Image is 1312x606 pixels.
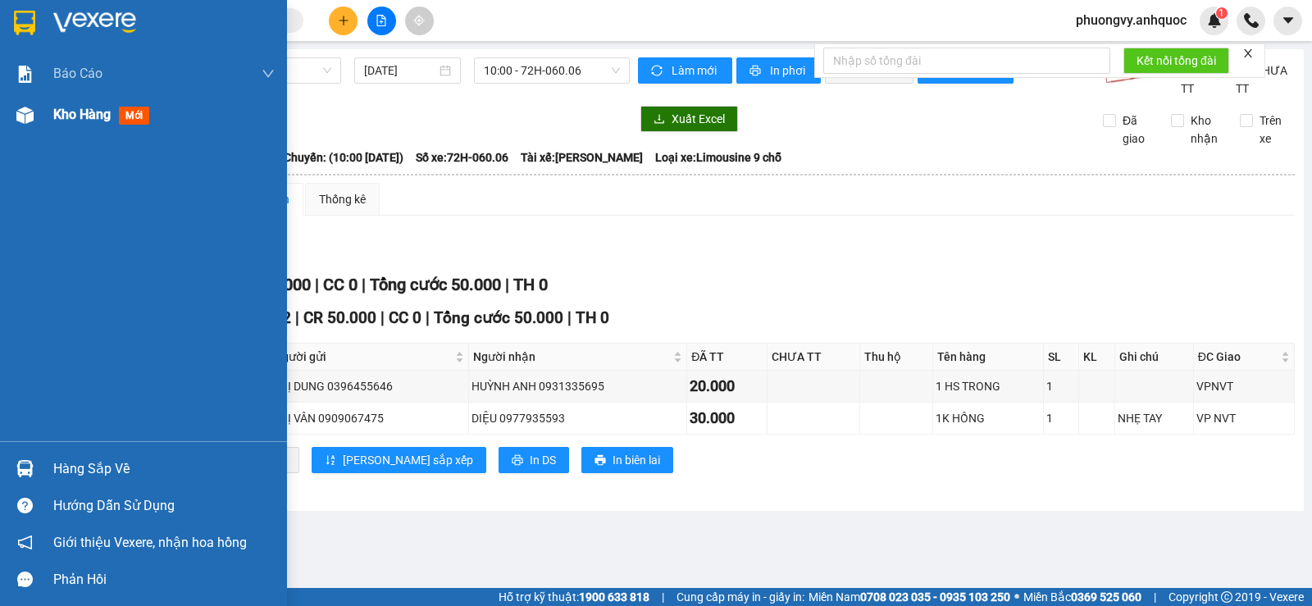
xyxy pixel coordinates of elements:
[17,535,33,550] span: notification
[405,7,434,35] button: aim
[672,110,725,128] span: Xuất Excel
[638,57,732,84] button: syncLàm mới
[53,63,102,84] span: Báo cáo
[1046,409,1076,427] div: 1
[272,377,466,395] div: CHỊ DUNG 0396455646
[1273,7,1302,35] button: caret-down
[315,275,319,294] span: |
[936,377,1041,395] div: 1 HS TRONG
[53,532,247,553] span: Giới thiệu Vexere, nhận hoa hồng
[262,67,275,80] span: down
[690,375,764,398] div: 20.000
[736,57,821,84] button: printerIn phơi
[936,409,1041,427] div: 1K HỒNG
[434,308,563,327] span: Tổng cước 50.000
[284,148,403,166] span: Chuyến: (10:00 [DATE])
[567,308,572,327] span: |
[471,409,684,427] div: DIỆU 0977935593
[1071,590,1141,604] strong: 0369 525 060
[14,11,35,35] img: logo-vxr
[860,590,1010,604] strong: 0708 023 035 - 0935 103 250
[295,308,299,327] span: |
[579,590,649,604] strong: 1900 633 818
[1219,7,1224,19] span: 1
[1253,112,1296,148] span: Trên xe
[672,62,719,80] span: Làm mới
[933,344,1045,371] th: Tên hàng
[651,65,665,78] span: sync
[1281,13,1296,28] span: caret-down
[823,48,1110,74] input: Nhập số tổng đài
[1137,52,1216,70] span: Kết nối tổng đài
[594,454,606,467] span: printer
[512,454,523,467] span: printer
[521,148,643,166] span: Tài xế: [PERSON_NAME]
[319,190,366,208] div: Thống kê
[1207,13,1222,28] img: icon-new-feature
[272,409,466,427] div: CHỊ VÂN 0909067475
[690,407,764,430] div: 30.000
[676,588,804,606] span: Cung cấp máy in - giấy in:
[1046,377,1076,395] div: 1
[1198,348,1278,366] span: ĐC Giao
[380,308,385,327] span: |
[1221,591,1232,603] span: copyright
[119,107,149,125] span: mới
[329,7,358,35] button: plus
[338,15,349,26] span: plus
[505,275,509,294] span: |
[53,567,275,592] div: Phản hồi
[16,107,34,124] img: warehouse-icon
[274,348,452,366] span: Người gửi
[749,65,763,78] span: printer
[1044,344,1079,371] th: SL
[413,15,425,26] span: aim
[499,447,569,473] button: printerIn DS
[1063,10,1200,30] span: phuongvy.anhquoc
[1244,13,1259,28] img: phone-icon
[513,275,548,294] span: TH 0
[370,275,501,294] span: Tổng cước 50.000
[364,62,437,80] input: 13/10/2025
[16,460,34,477] img: warehouse-icon
[1079,344,1115,371] th: KL
[471,377,684,395] div: HUỲNH ANH 0931335695
[1154,588,1156,606] span: |
[768,344,860,371] th: CHƯA TT
[1118,409,1191,427] div: NHẸ TAY
[770,62,808,80] span: In phơi
[655,148,781,166] span: Loại xe: Limousine 9 chỗ
[640,106,738,132] button: downloadXuất Excel
[1242,48,1254,59] span: close
[576,308,609,327] span: TH 0
[809,588,1010,606] span: Miền Nam
[17,498,33,513] span: question-circle
[323,275,358,294] span: CC 0
[376,15,387,26] span: file-add
[1116,112,1159,148] span: Đã giao
[662,588,664,606] span: |
[367,7,396,35] button: file-add
[1184,112,1227,148] span: Kho nhận
[325,454,336,467] span: sort-ascending
[613,451,660,469] span: In biên lai
[53,494,275,518] div: Hướng dẫn sử dụng
[312,447,486,473] button: sort-ascending[PERSON_NAME] sắp xếp
[1216,7,1228,19] sup: 1
[303,308,376,327] span: CR 50.000
[1023,588,1141,606] span: Miền Bắc
[484,58,619,83] span: 10:00 - 72H-060.06
[499,588,649,606] span: Hỗ trợ kỹ thuật:
[1196,377,1291,395] div: VPNVT
[581,447,673,473] button: printerIn biên lai
[1115,344,1194,371] th: Ghi chú
[473,348,670,366] span: Người nhận
[17,572,33,587] span: message
[426,308,430,327] span: |
[1014,594,1019,600] span: ⚪️
[53,457,275,481] div: Hàng sắp về
[389,308,421,327] span: CC 0
[860,344,932,371] th: Thu hộ
[1196,409,1291,427] div: VP NVT
[654,113,665,126] span: download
